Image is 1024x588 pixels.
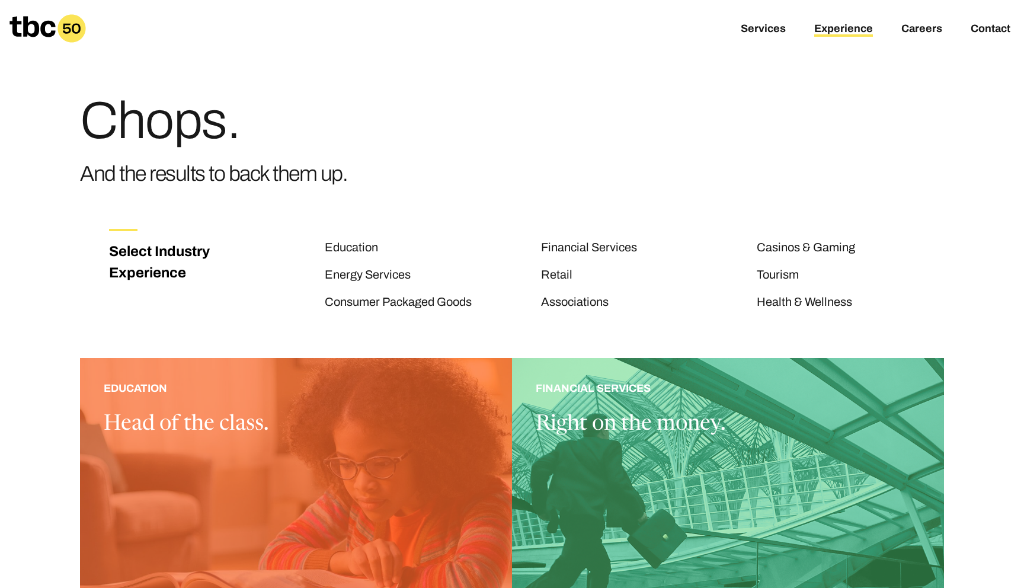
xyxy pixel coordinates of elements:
a: Experience [814,23,873,37]
h3: Select Industry Experience [109,241,223,283]
a: Tourism [757,268,799,283]
a: Consumer Packaged Goods [325,295,472,311]
a: Associations [541,295,609,311]
a: Contact [971,23,1010,37]
a: Health & Wellness [757,295,852,311]
a: Retail [541,268,572,283]
a: Education [325,241,378,256]
a: Energy Services [325,268,411,283]
a: Careers [901,23,942,37]
a: Homepage [9,14,86,43]
a: Financial Services [541,241,637,256]
h1: Chops. [80,95,347,147]
a: Services [741,23,786,37]
h3: And the results to back them up. [80,156,347,191]
a: Casinos & Gaming [757,241,855,256]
